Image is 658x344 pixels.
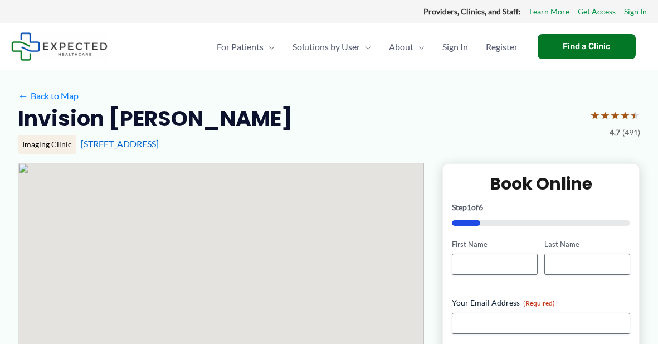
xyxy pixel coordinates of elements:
span: For Patients [217,27,264,66]
a: Get Access [578,4,616,19]
span: Solutions by User [293,27,360,66]
span: Menu Toggle [413,27,425,66]
span: 4.7 [610,125,620,140]
h2: Book Online [452,173,630,195]
img: Expected Healthcare Logo - side, dark font, small [11,32,108,61]
p: Step of [452,204,630,211]
span: ← [18,90,28,101]
a: AboutMenu Toggle [380,27,433,66]
span: ★ [620,105,630,125]
a: ←Back to Map [18,88,79,104]
a: Sign In [624,4,647,19]
span: ★ [600,105,610,125]
span: 1 [467,202,471,212]
h2: Invision [PERSON_NAME] [18,105,293,132]
span: ★ [610,105,620,125]
span: Sign In [442,27,468,66]
a: Find a Clinic [538,34,636,59]
span: Menu Toggle [264,27,275,66]
span: ★ [630,105,640,125]
strong: Providers, Clinics, and Staff: [423,7,521,16]
nav: Primary Site Navigation [208,27,527,66]
span: ★ [590,105,600,125]
a: Sign In [433,27,477,66]
span: Register [486,27,518,66]
a: Solutions by UserMenu Toggle [284,27,380,66]
span: Menu Toggle [360,27,371,66]
a: For PatientsMenu Toggle [208,27,284,66]
span: 6 [479,202,483,212]
a: Learn More [529,4,569,19]
label: Your Email Address [452,297,630,308]
a: Register [477,27,527,66]
label: Last Name [544,239,630,250]
span: About [389,27,413,66]
div: Imaging Clinic [18,135,76,154]
a: [STREET_ADDRESS] [81,138,159,149]
label: First Name [452,239,538,250]
span: (Required) [523,299,555,307]
span: (491) [622,125,640,140]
